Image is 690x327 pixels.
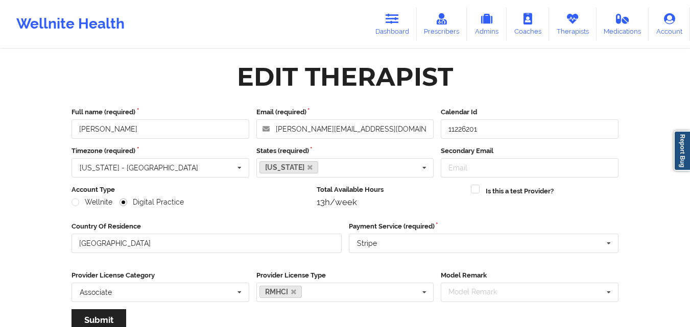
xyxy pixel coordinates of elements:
label: Account Type [72,185,310,195]
div: 13h/week [317,197,464,207]
input: Email [441,158,618,178]
label: Total Available Hours [317,185,464,195]
label: States (required) [256,146,434,156]
a: Report Bug [674,131,690,171]
div: Associate [80,289,112,296]
input: Calendar Id [441,119,618,139]
label: Model Remark [441,270,618,281]
label: Timezone (required) [72,146,249,156]
input: Full name [72,119,249,139]
div: Edit Therapist [237,61,453,93]
label: Provider License Type [256,270,434,281]
label: Country Of Residence [72,221,342,232]
a: Coaches [507,7,549,41]
label: Provider License Category [72,270,249,281]
a: Therapists [549,7,597,41]
a: [US_STATE] [259,161,319,173]
label: Digital Practice [120,198,184,207]
div: Model Remark [446,286,512,298]
label: Email (required) [256,107,434,117]
a: Medications [597,7,649,41]
a: Admins [467,7,507,41]
label: Wellnite [72,198,112,207]
a: Account [649,7,690,41]
label: Is this a test Provider? [486,186,554,196]
a: Prescribers [417,7,467,41]
label: Calendar Id [441,107,618,117]
a: Dashboard [368,7,417,41]
input: Email address [256,119,434,139]
a: RMHCI [259,286,302,298]
div: Stripe [357,240,377,247]
label: Payment Service (required) [349,221,619,232]
label: Full name (required) [72,107,249,117]
label: Secondary Email [441,146,618,156]
div: [US_STATE] - [GEOGRAPHIC_DATA] [80,164,198,171]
